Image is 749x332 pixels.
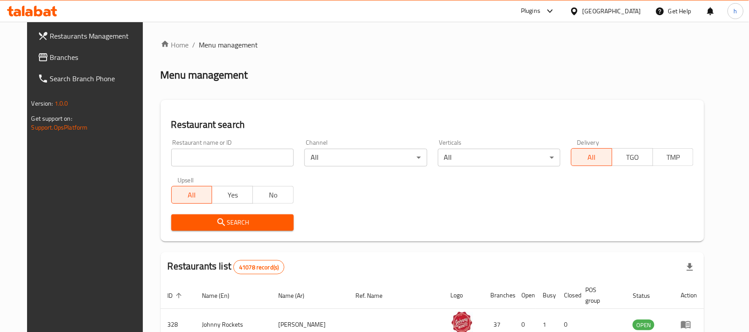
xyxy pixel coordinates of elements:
button: TGO [612,148,653,166]
button: Search [171,214,294,231]
div: OPEN [633,320,654,330]
h2: Restaurant search [171,118,694,131]
a: Restaurants Management [31,25,152,47]
span: OPEN [633,320,654,330]
div: Plugins [521,6,540,16]
div: Export file [679,257,701,278]
th: Open [515,282,536,309]
span: h [734,6,737,16]
div: All [438,149,560,166]
button: TMP [653,148,694,166]
button: All [171,186,213,204]
h2: Restaurants list [168,260,285,274]
th: Busy [536,282,557,309]
span: 41078 record(s) [234,263,284,272]
div: Total records count [233,260,284,274]
span: Search [178,217,287,228]
label: Delivery [577,139,599,146]
span: Menu management [199,40,258,50]
a: Search Branch Phone [31,68,152,89]
span: Yes [216,189,249,202]
span: Ref. Name [355,290,394,301]
button: All [571,148,612,166]
span: All [175,189,209,202]
li: / [193,40,196,50]
span: Name (Ar) [278,290,316,301]
span: No [256,189,290,202]
span: 1.0.0 [55,98,68,109]
span: All [575,151,609,164]
div: All [304,149,427,166]
div: Menu [681,319,697,330]
button: No [252,186,294,204]
span: TGO [616,151,650,164]
a: Branches [31,47,152,68]
span: ID [168,290,185,301]
nav: breadcrumb [161,40,705,50]
th: Logo [444,282,484,309]
span: Restaurants Management [50,31,145,41]
span: POS group [586,285,615,306]
span: Name (En) [202,290,241,301]
th: Closed [557,282,579,309]
label: Upsell [177,177,194,183]
span: TMP [657,151,690,164]
span: Branches [50,52,145,63]
span: Get support on: [32,113,72,124]
button: Yes [212,186,253,204]
span: Status [633,290,662,301]
span: Search Branch Phone [50,73,145,84]
th: Action [674,282,704,309]
span: Version: [32,98,53,109]
div: [GEOGRAPHIC_DATA] [583,6,641,16]
input: Search for restaurant name or ID.. [171,149,294,166]
h2: Menu management [161,68,248,82]
a: Support.OpsPlatform [32,122,88,133]
a: Home [161,40,189,50]
th: Branches [484,282,515,309]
